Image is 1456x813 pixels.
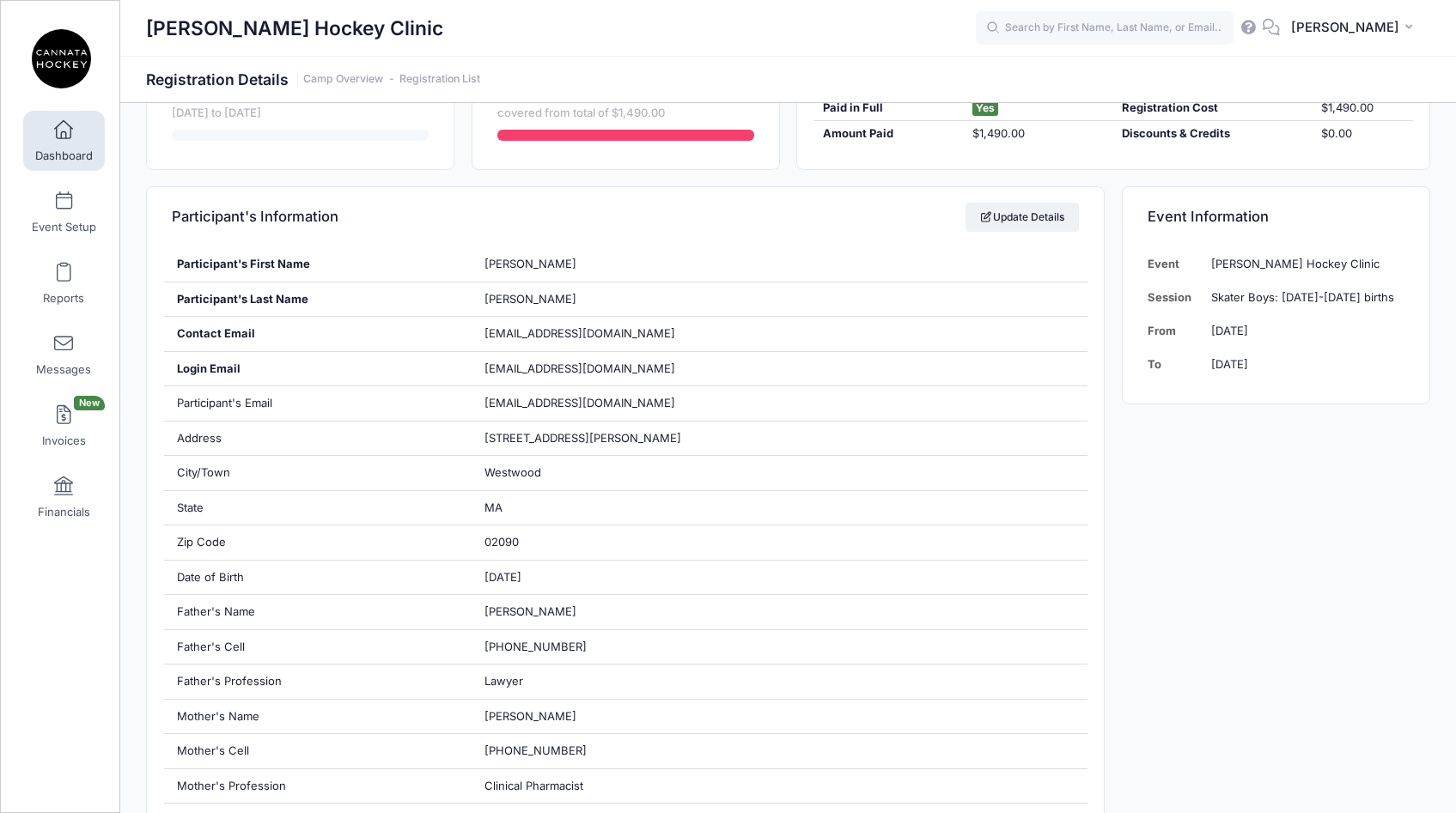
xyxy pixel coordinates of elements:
span: [PERSON_NAME] [484,709,576,723]
div: Registration Cost [1113,100,1313,117]
a: Event Setup [23,182,105,242]
td: Skater Boys: [DATE]-[DATE] births [1203,281,1404,314]
div: [DATE] to [DATE] [172,105,429,122]
span: [PERSON_NAME] [1291,18,1399,37]
td: Session [1148,281,1203,314]
td: [PERSON_NAME] Hockey Clinic [1203,247,1404,281]
div: Father's Name [164,595,472,629]
div: Father's Cell [164,630,472,664]
span: [EMAIL_ADDRESS][DOMAIN_NAME] [484,326,675,340]
span: Messages [36,362,91,377]
div: Participant's Email [164,386,472,421]
div: Mother's Profession [164,769,472,804]
h1: Registration Details [146,70,480,88]
div: Paid in Full [814,100,964,117]
div: Amount Paid [814,125,964,143]
a: Registration List [399,73,480,86]
a: Dashboard [23,111,105,171]
span: [STREET_ADDRESS][PERSON_NAME] [484,431,681,445]
span: [PERSON_NAME] [484,292,576,306]
span: [EMAIL_ADDRESS][DOMAIN_NAME] [484,361,699,378]
div: Father's Profession [164,664,472,699]
div: Login Email [164,352,472,386]
a: InvoicesNew [23,396,105,456]
span: Clinical Pharmacist [484,779,583,792]
div: Discounts & Credits [1113,125,1313,143]
span: [PHONE_NUMBER] [484,743,587,757]
div: Contact Email [164,317,472,351]
h4: Participant's Information [172,193,338,242]
td: To [1148,348,1203,381]
div: covered from total of $1,490.00 [497,105,754,122]
h1: [PERSON_NAME] Hockey Clinic [146,9,443,48]
div: State [164,491,472,525]
span: [PERSON_NAME] [484,257,576,270]
div: $1,490.00 [964,125,1113,143]
span: Financials [38,505,90,519]
span: 02090 [484,535,519,549]
span: Lawyer [484,674,523,688]
span: Yes [972,100,998,116]
input: Search by First Name, Last Name, or Email... [976,11,1234,46]
div: $0.00 [1313,125,1412,143]
div: Address [164,422,472,456]
span: [PERSON_NAME] [484,604,576,618]
div: Zip Code [164,525,472,560]
div: $1,490.00 [1313,100,1412,117]
span: MA [484,501,503,514]
a: Update Details [966,203,1080,232]
span: Dashboard [35,149,93,163]
a: Camp Overview [303,73,383,86]
span: Invoices [42,434,86,448]
a: Reports [23,253,105,313]
a: Cannata Hockey Clinic [1,18,121,100]
a: Messages [23,325,105,385]
div: Participant's Last Name [164,282,472,317]
div: Participant's First Name [164,247,472,282]
td: Event [1148,247,1203,281]
div: Date of Birth [164,561,472,595]
img: Cannata Hockey Clinic [29,27,94,91]
span: [EMAIL_ADDRESS][DOMAIN_NAME] [484,396,675,410]
span: Westwood [484,465,541,479]
h4: Event Information [1148,193,1269,242]
span: Event Setup [32,220,96,234]
td: [DATE] [1203,348,1404,381]
td: [DATE] [1203,314,1404,348]
div: City/Town [164,456,472,490]
button: [PERSON_NAME] [1280,9,1430,48]
div: Mother's Name [164,700,472,734]
td: From [1148,314,1203,348]
span: Reports [43,291,84,306]
div: Mother's Cell [164,734,472,768]
a: Financials [23,467,105,527]
span: [PHONE_NUMBER] [484,640,587,653]
span: [DATE] [484,570,521,584]
span: New [74,396,105,410]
